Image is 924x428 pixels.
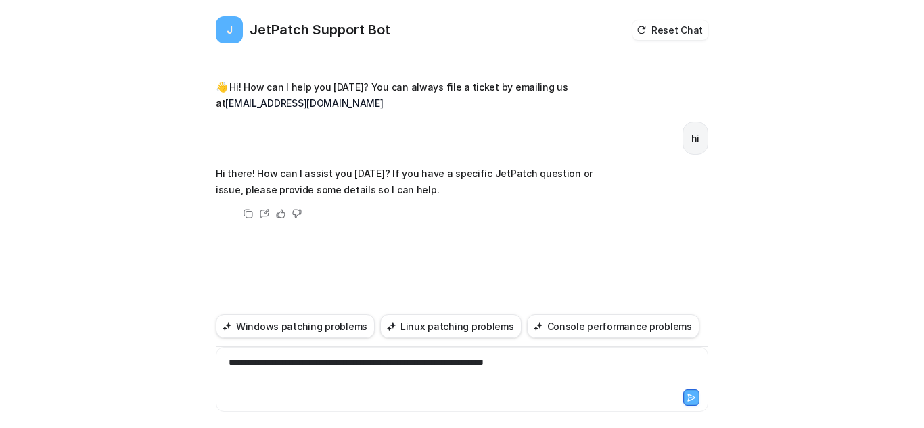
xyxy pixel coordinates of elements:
[216,16,243,43] span: J
[216,314,375,338] button: Windows patching problems
[632,20,708,40] button: Reset Chat
[691,130,699,147] p: hi
[250,20,390,39] h2: JetPatch Support Bot
[225,97,383,109] a: [EMAIL_ADDRESS][DOMAIN_NAME]
[216,166,611,198] p: Hi there! How can I assist you [DATE]? If you have a specific JetPatch question or issue, please ...
[380,314,522,338] button: Linux patching problems
[527,314,699,338] button: Console performance problems
[216,79,611,112] p: 👋 Hi! How can I help you [DATE]? You can always file a ticket by emailing us at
